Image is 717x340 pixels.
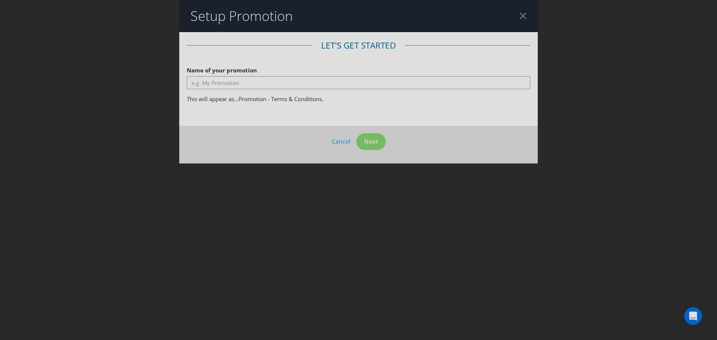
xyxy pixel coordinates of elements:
span: Cancel [332,137,350,146]
legend: Let's get started [312,40,405,52]
button: Cancel [331,137,351,146]
span: Promotion - Terms & Conditions. [239,95,323,103]
span: Name of your promotion [187,66,257,74]
span: ... [234,95,239,103]
button: Next [356,133,386,150]
h2: Setup Promotion [190,9,293,24]
span: This will appear as [187,95,234,103]
div: Open Intercom Messenger [684,307,702,325]
input: e.g. My Promotion [187,76,530,89]
span: Next [364,137,378,146]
